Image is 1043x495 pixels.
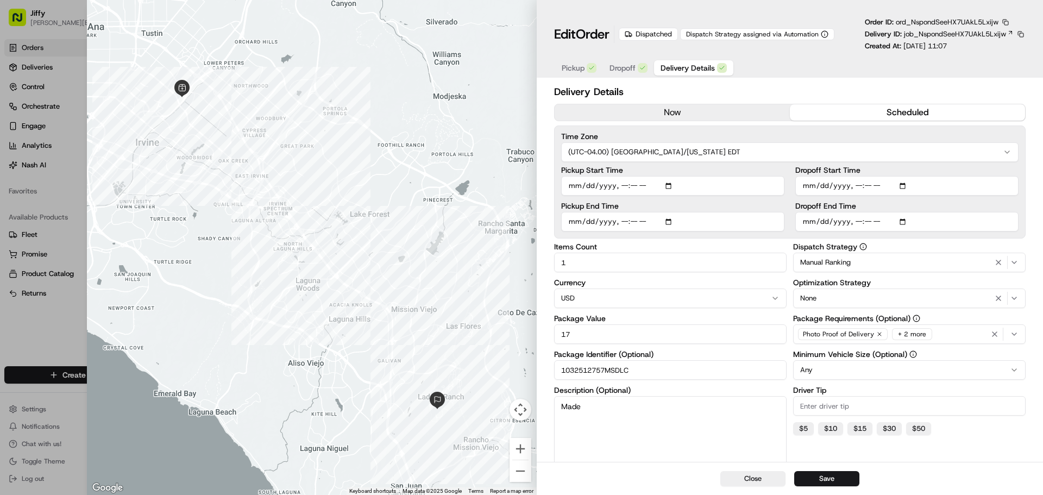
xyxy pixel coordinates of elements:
[803,330,874,339] span: Photo Proof of Delivery
[793,315,1026,322] label: Package Requirements (Optional)
[554,279,787,286] label: Currency
[510,460,531,482] button: Zoom out
[11,11,33,33] img: Nash
[510,438,531,460] button: Zoom in
[349,487,396,495] button: Keyboard shortcuts
[793,243,1026,250] label: Dispatch Strategy
[11,159,20,167] div: 📗
[108,184,131,192] span: Pylon
[793,253,1026,272] button: Manual Ranking
[793,422,814,435] button: $5
[555,104,790,121] button: now
[790,104,1025,121] button: scheduled
[554,350,787,358] label: Package Identifier (Optional)
[865,29,1026,39] div: Delivery ID:
[800,293,816,303] span: None
[795,202,1019,210] label: Dropoff End Time
[561,133,1019,140] label: Time Zone
[561,166,784,174] label: Pickup Start Time
[554,324,787,344] input: Enter package value
[793,324,1026,344] button: Photo Proof of Delivery+ 2 more
[865,41,947,51] p: Created At:
[794,471,859,486] button: Save
[896,17,998,27] span: ord_NspondSeeHX7UAkL5Lxijw
[561,202,784,210] label: Pickup End Time
[680,28,834,40] button: Dispatch Strategy assigned via Automation
[554,360,787,380] input: Enter package identifier
[554,243,787,250] label: Items Count
[490,488,533,494] a: Report a map error
[818,422,843,435] button: $10
[22,158,83,168] span: Knowledge Base
[795,166,1019,174] label: Dropoff Start Time
[576,26,610,43] span: Order
[87,153,179,173] a: 💻API Documentation
[619,28,678,41] div: Dispatched
[865,17,998,27] p: Order ID:
[11,43,198,61] p: Welcome 👋
[90,481,125,495] a: Open this area in Google Maps (opens a new window)
[554,253,787,272] input: Enter items count
[610,62,636,73] span: Dropoff
[903,41,947,51] span: [DATE] 11:07
[793,386,1026,394] label: Driver Tip
[7,153,87,173] a: 📗Knowledge Base
[103,158,174,168] span: API Documentation
[554,26,610,43] h1: Edit
[468,488,483,494] a: Terms (opens in new tab)
[185,107,198,120] button: Start new chat
[906,422,931,435] button: $50
[904,29,1014,39] a: job_NspondSeeHX7UAkL5Lxijw
[800,258,851,267] span: Manual Ranking
[510,399,531,421] button: Map camera controls
[909,350,917,358] button: Minimum Vehicle Size (Optional)
[793,350,1026,358] label: Minimum Vehicle Size (Optional)
[661,62,715,73] span: Delivery Details
[793,396,1026,416] input: Enter driver tip
[904,29,1006,39] span: job_NspondSeeHX7UAkL5Lxijw
[877,422,902,435] button: $30
[562,62,585,73] span: Pickup
[403,488,462,494] span: Map data ©2025 Google
[859,243,867,250] button: Dispatch Strategy
[686,30,819,39] span: Dispatch Strategy assigned via Automation
[554,396,787,474] textarea: Made
[720,471,786,486] button: Close
[554,386,787,394] label: Description (Optional)
[793,279,1026,286] label: Optimization Strategy
[28,70,196,82] input: Got a question? Start typing here...
[554,84,1026,99] h2: Delivery Details
[92,159,100,167] div: 💻
[793,289,1026,308] button: None
[37,104,178,115] div: Start new chat
[77,184,131,192] a: Powered byPylon
[847,422,872,435] button: $15
[90,481,125,495] img: Google
[913,315,920,322] button: Package Requirements (Optional)
[892,328,932,340] div: + 2 more
[37,115,137,123] div: We're available if you need us!
[11,104,30,123] img: 1736555255976-a54dd68f-1ca7-489b-9aae-adbdc363a1c4
[554,315,787,322] label: Package Value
